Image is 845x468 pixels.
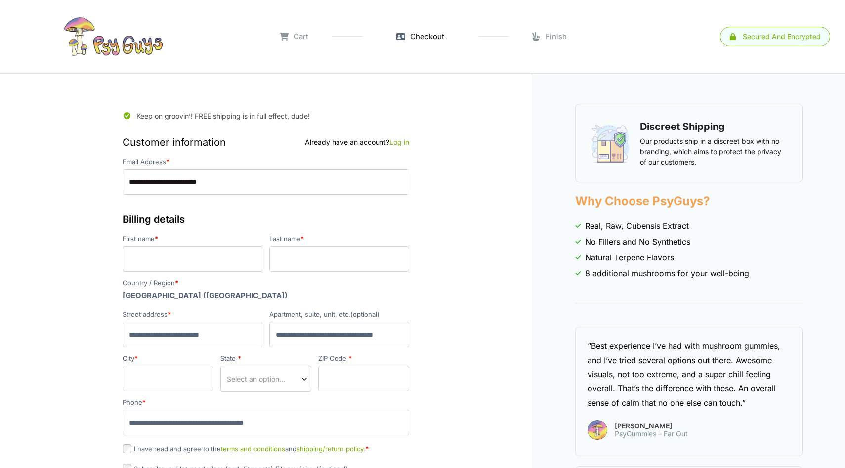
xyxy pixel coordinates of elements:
[585,220,689,232] span: Real, Raw, Cubensis Extract
[123,104,409,124] div: Keep on groovin’! FREE shipping is in full effect, dude!
[389,138,409,146] a: Log in
[615,430,688,438] span: PsyGummies – Far Out
[123,291,288,300] strong: [GEOGRAPHIC_DATA] ([GEOGRAPHIC_DATA])
[743,33,821,40] div: Secured and encrypted
[546,31,567,43] span: Finish
[221,445,285,453] a: terms and conditions
[123,159,409,165] label: Email Address
[269,311,409,318] label: Apartment, suite, unit, etc.
[305,137,409,147] div: Already have an account?
[227,374,285,384] span: Select an option…
[720,27,830,46] a: Secured and encrypted
[588,339,790,410] div: “Best experience I’ve had with mushroom gummies, and I’ve tried several options out there. Awesom...
[410,31,444,43] span: Checkout
[585,267,749,279] span: 8 additional mushrooms for your well-being
[585,252,674,263] span: Natural Terpene Flavors
[123,212,409,227] h3: Billing details
[640,121,725,132] strong: Discreet Shipping
[640,136,787,167] p: Our products ship in a discreet box with no branding, which aims to protect the privacy of our cu...
[123,399,409,406] label: Phone
[296,445,363,453] a: shipping/return policy
[280,31,308,43] a: Cart
[123,355,213,362] label: City
[123,236,262,242] label: First name
[220,366,311,392] span: State
[123,280,409,286] label: Country / Region
[123,135,409,150] h3: Customer information
[123,311,262,318] label: Street address
[123,445,369,453] label: I have read and agree to the and .
[269,236,409,242] label: Last name
[123,444,131,453] input: I have read and agree to theterms and conditionsandshipping/return policy.
[318,355,409,362] label: ZIP Code
[585,236,690,248] span: No Fillers and No Synthetics
[615,423,688,429] span: [PERSON_NAME]
[220,355,311,362] label: State
[350,310,380,318] span: (optional)
[575,194,710,208] strong: Why Choose PsyGuys?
